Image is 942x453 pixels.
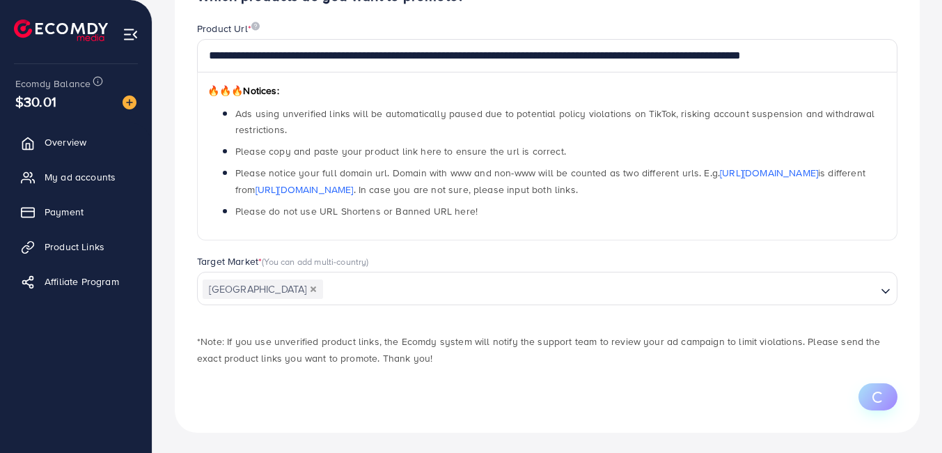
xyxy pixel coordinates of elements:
span: $30.01 [15,91,56,112]
span: Notices: [207,84,279,98]
span: Affiliate Program [45,275,119,289]
span: Please notice your full domain url. Domain with www and non-www will be counted as two different ... [235,166,865,196]
span: 🔥🔥🔥 [207,84,243,98]
a: Product Links [10,233,141,261]
a: [URL][DOMAIN_NAME] [720,166,818,180]
p: *Note: If you use unverified product links, the Ecomdy system will notify the support team to rev... [197,333,897,367]
span: Product Links [45,240,104,254]
img: image [123,95,136,109]
span: (You can add multi-country) [262,255,368,268]
span: Ecomdy Balance [15,77,91,91]
a: My ad accounts [10,163,141,191]
label: Product Url [197,22,260,36]
input: Search for option [324,279,875,300]
a: Affiliate Program [10,268,141,295]
a: Overview [10,128,141,156]
span: Overview [45,135,86,149]
button: Deselect Pakistan [310,286,317,293]
span: [GEOGRAPHIC_DATA] [203,279,323,299]
a: Payment [10,198,141,226]
img: image [251,22,260,31]
span: Payment [45,205,84,219]
a: [URL][DOMAIN_NAME] [256,183,354,197]
span: Please do not use URL Shortens or Banned URL here! [235,204,478,218]
img: menu [123,26,139,43]
label: Target Market [197,254,369,268]
span: My ad accounts [45,170,116,184]
span: Please copy and paste your product link here to ensure the url is correct. [235,144,566,158]
div: Search for option [197,272,897,305]
span: Ads using unverified links will be automatically paused due to potential policy violations on Tik... [235,107,874,137]
iframe: Chat [883,390,932,443]
img: logo [14,20,108,41]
